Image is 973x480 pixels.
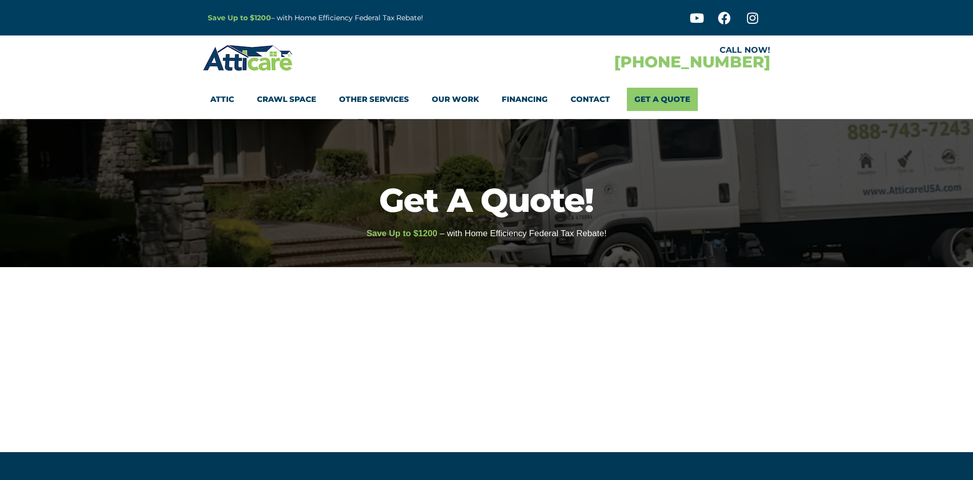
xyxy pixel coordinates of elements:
nav: Menu [210,88,763,111]
a: Our Work [432,88,479,111]
a: Contact [571,88,610,111]
a: Get A Quote [627,88,698,111]
span: – with Home Efficiency Federal Tax Rebate! [440,229,607,238]
a: Financing [502,88,548,111]
a: Attic [210,88,234,111]
a: Other Services [339,88,409,111]
a: Crawl Space [257,88,316,111]
h1: Get A Quote! [5,183,968,216]
div: CALL NOW! [486,46,770,54]
p: – with Home Efficiency Federal Tax Rebate! [208,12,536,24]
a: Save Up to $1200 [208,13,271,22]
span: Save Up to $1200 [366,229,437,238]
